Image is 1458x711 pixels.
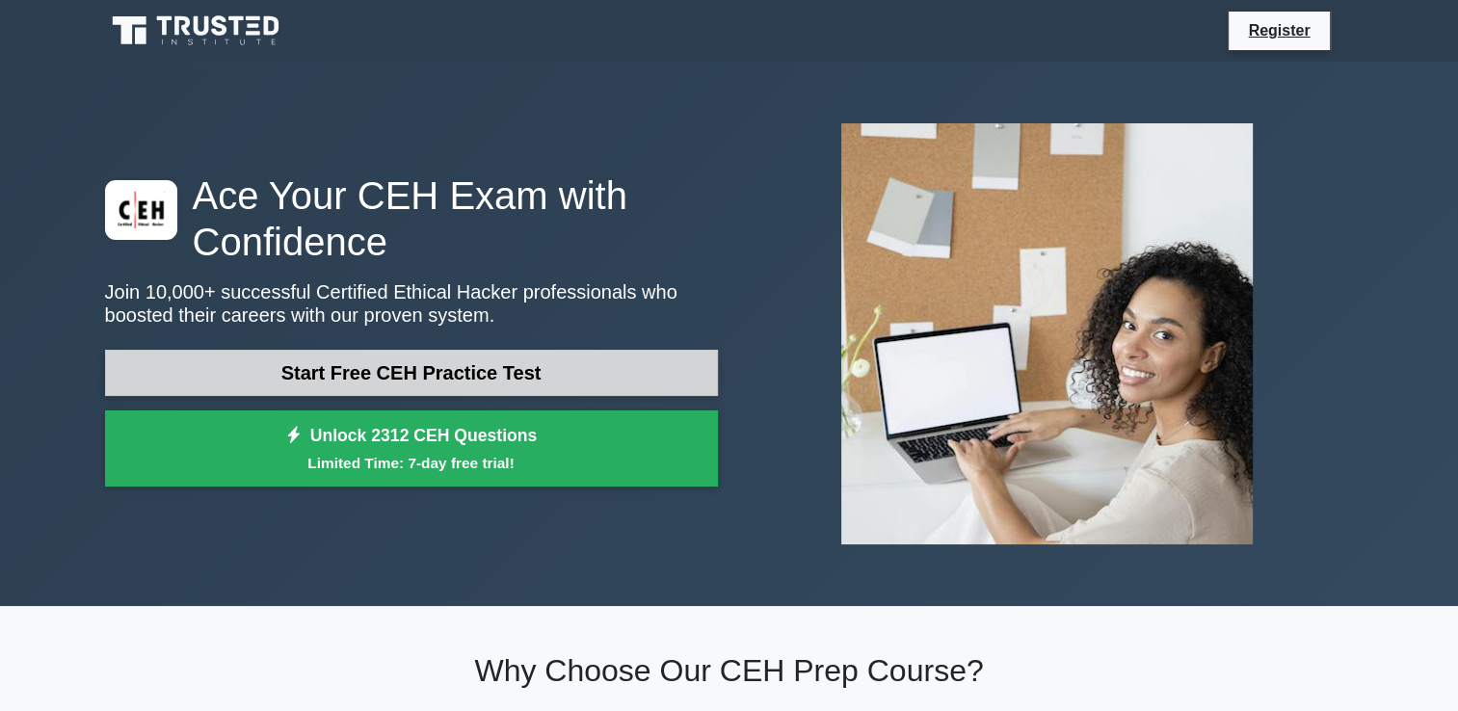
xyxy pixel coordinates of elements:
a: Register [1236,18,1321,42]
h1: Ace Your CEH Exam with Confidence [105,172,718,265]
h2: Why Choose Our CEH Prep Course? [105,652,1354,689]
p: Join 10,000+ successful Certified Ethical Hacker professionals who boosted their careers with our... [105,280,718,327]
small: Limited Time: 7-day free trial! [129,452,694,474]
a: Unlock 2312 CEH QuestionsLimited Time: 7-day free trial! [105,410,718,487]
a: Start Free CEH Practice Test [105,350,718,396]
